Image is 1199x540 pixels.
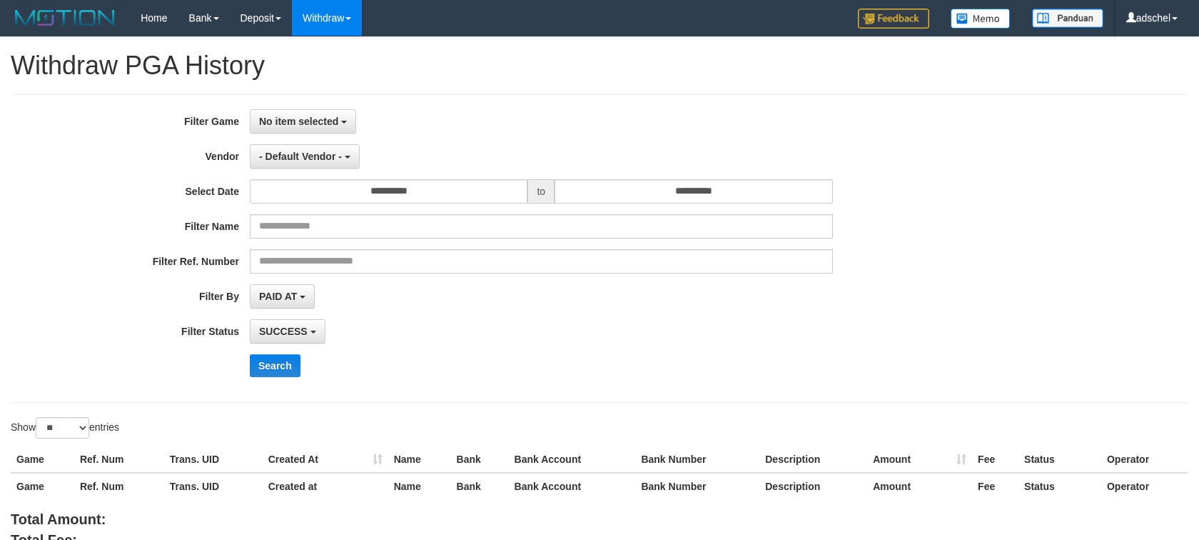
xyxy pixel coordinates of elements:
[1018,446,1101,473] th: Status
[1032,9,1103,28] img: panduan.png
[451,446,509,473] th: Bank
[74,473,164,499] th: Ref. Num
[451,473,509,499] th: Bank
[11,51,1188,80] h1: Withdraw PGA History
[164,446,263,473] th: Trans. UID
[388,473,451,499] th: Name
[250,144,360,169] button: - Default Vendor -
[259,326,308,337] span: SUCCESS
[74,446,164,473] th: Ref. Num
[972,446,1018,473] th: Fee
[1101,446,1188,473] th: Operator
[250,109,356,134] button: No item selected
[635,473,759,499] th: Bank Number
[11,446,74,473] th: Game
[867,473,972,499] th: Amount
[509,473,636,499] th: Bank Account
[858,9,929,29] img: Feedback.jpg
[1018,473,1101,499] th: Status
[250,284,315,309] button: PAID AT
[527,179,555,204] span: to
[509,446,636,473] th: Bank Account
[11,417,119,439] label: Show entries
[759,446,867,473] th: Description
[11,7,119,29] img: MOTION_logo.png
[11,511,106,527] b: Total Amount:
[250,319,325,344] button: SUCCESS
[759,473,867,499] th: Description
[951,9,1011,29] img: Button%20Memo.svg
[164,473,263,499] th: Trans. UID
[388,446,451,473] th: Name
[1101,473,1188,499] th: Operator
[635,446,759,473] th: Bank Number
[867,446,972,473] th: Amount
[972,473,1018,499] th: Fee
[263,446,388,473] th: Created At
[263,473,388,499] th: Created at
[259,151,342,162] span: - Default Vendor -
[259,291,297,302] span: PAID AT
[36,417,89,439] select: Showentries
[259,116,338,127] span: No item selected
[11,473,74,499] th: Game
[250,354,300,377] button: Search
